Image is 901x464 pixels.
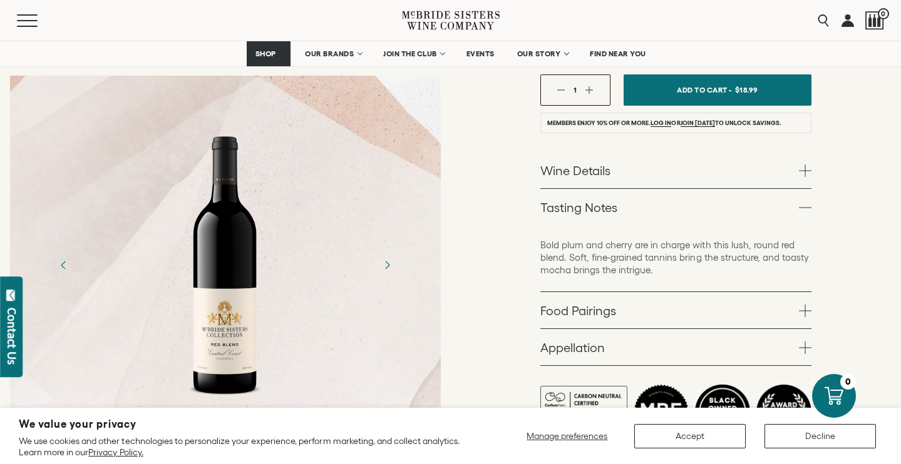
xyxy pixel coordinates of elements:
div: 0 [840,374,856,390]
a: JOIN THE CLUB [375,41,452,66]
a: OUR BRANDS [297,41,369,66]
a: Appellation [540,329,811,365]
a: Food Pairings [540,292,811,328]
span: 1 [574,86,577,94]
a: OUR STORY [509,41,576,66]
a: Wine Details [540,152,811,188]
span: Add To Cart - [677,81,732,99]
span: FIND NEAR YOU [590,49,646,58]
button: Decline [765,424,876,448]
button: Accept [634,424,746,448]
span: EVENTS [466,49,495,58]
a: SHOP [247,41,291,66]
a: FIND NEAR YOU [582,41,654,66]
a: Tasting Notes [540,189,811,225]
button: Manage preferences [519,424,615,448]
button: Previous [48,249,80,281]
span: JOIN THE CLUB [383,49,437,58]
button: Add To Cart - $18.99 [624,74,811,106]
span: Manage preferences [527,431,607,441]
button: Next [371,249,403,281]
a: EVENTS [458,41,503,66]
a: Log in [651,119,671,127]
button: Mobile Menu Trigger [17,14,62,27]
span: 0 [878,8,889,19]
span: $18.99 [735,81,758,99]
li: Members enjoy 10% off or more. or to unlock savings. [540,113,811,133]
p: Bold plum and cherry are in charge with this lush, round red blend. Soft, fine-grained tannins br... [540,239,811,276]
h2: We value your privacy [19,419,476,430]
a: join [DATE] [681,119,715,127]
span: OUR STORY [517,49,561,58]
span: SHOP [255,49,276,58]
div: Contact Us [6,308,18,365]
span: OUR BRANDS [305,49,354,58]
a: Privacy Policy. [88,447,143,457]
p: We use cookies and other technologies to personalize your experience, perform marketing, and coll... [19,435,476,458]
